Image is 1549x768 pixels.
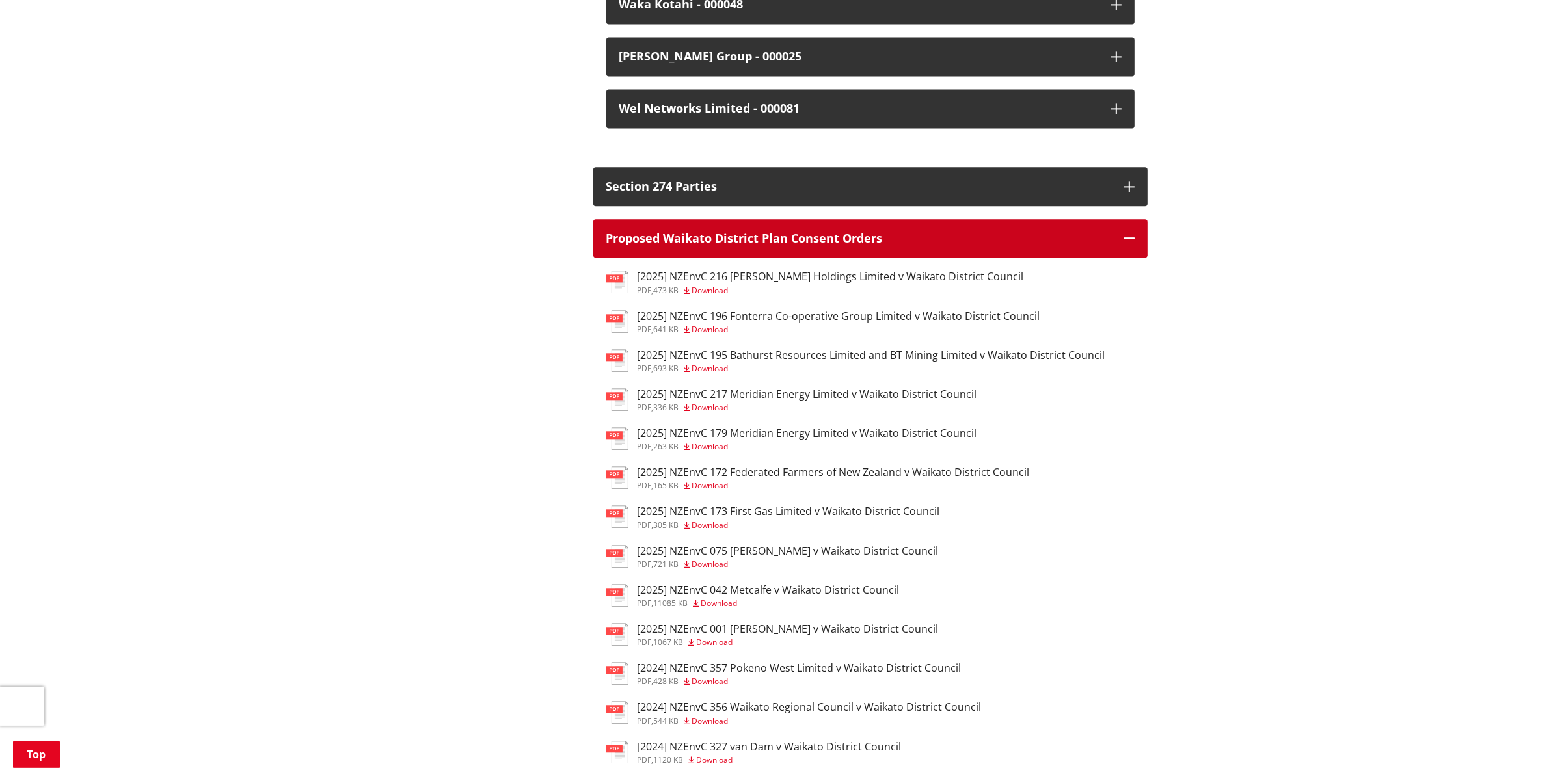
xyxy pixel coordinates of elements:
[638,365,1105,373] div: ,
[638,466,1030,479] h3: [2025] NZEnvC 172 Federated Farmers of New Zealand v Waikato District Council
[654,324,679,335] span: 641 KB
[619,50,1098,63] div: [PERSON_NAME] Group - 000025
[638,441,652,452] span: pdf
[638,639,939,646] div: ,
[606,427,628,450] img: document-pdf.svg
[654,441,679,452] span: 263 KB
[638,717,982,725] div: ,
[638,545,939,557] h3: [2025] NZEnvC 075 [PERSON_NAME] v Waikato District Council
[638,561,939,568] div: ,
[13,741,60,768] a: Top
[697,637,733,648] span: Download
[692,520,729,531] span: Download
[606,623,628,646] img: document-pdf.svg
[606,271,628,293] img: document-pdf.svg
[638,505,940,518] h3: [2025] NZEnvC 173 First Gas Limited v Waikato District Council
[606,310,628,333] img: document-pdf.svg
[638,402,652,413] span: pdf
[606,701,628,724] img: document-pdf.svg
[1489,713,1536,760] iframe: Messenger Launcher
[606,505,628,528] img: document-pdf.svg
[606,388,977,412] a: [2025] NZEnvC 217 Meridian Energy Limited v Waikato District Council pdf,336 KB Download
[654,754,684,765] span: 1120 KB
[638,482,1030,490] div: ,
[606,349,628,372] img: document-pdf.svg
[619,102,1098,115] div: Wel Networks Limited - 000081
[606,623,939,646] a: [2025] NZEnvC 001 [PERSON_NAME] v Waikato District Council pdf,1067 KB Download
[654,520,679,531] span: 305 KB
[692,676,729,687] span: Download
[638,388,977,401] h3: [2025] NZEnvC 217 Meridian Energy Limited v Waikato District Council
[638,287,1024,295] div: ,
[638,715,652,726] span: pdf
[638,285,652,296] span: pdf
[606,701,982,724] a: [2024] NZEnvC 356 Waikato Regional Council v Waikato District Council pdf,544 KB Download
[606,545,939,568] a: [2025] NZEnvC 075 [PERSON_NAME] v Waikato District Council pdf,721 KB Download
[638,480,652,491] span: pdf
[606,741,628,763] img: document-pdf.svg
[606,466,628,489] img: document-pdf.svg
[654,480,679,491] span: 165 KB
[606,232,1111,245] p: Proposed Waikato District Plan Consent Orders
[606,427,977,451] a: [2025] NZEnvC 179 Meridian Energy Limited v Waikato District Council pdf,263 KB Download
[606,310,1040,334] a: [2025] NZEnvC 196 Fonterra Co-operative Group Limited v Waikato District Council pdf,641 KB Download
[638,427,977,440] h3: [2025] NZEnvC 179 Meridian Energy Limited v Waikato District Council
[692,285,729,296] span: Download
[638,600,900,607] div: ,
[654,285,679,296] span: 473 KB
[593,167,1148,206] button: Section 274 Parties
[606,584,628,607] img: document-pdf.svg
[654,363,679,374] span: 693 KB
[606,505,940,529] a: [2025] NZEnvC 173 First Gas Limited v Waikato District Council pdf,305 KB Download
[701,598,738,609] span: Download
[606,180,1111,193] p: Section 274 Parties
[697,754,733,765] span: Download
[638,756,902,764] div: ,
[638,522,940,529] div: ,
[606,271,1024,294] a: [2025] NZEnvC 216 [PERSON_NAME] Holdings Limited v Waikato District Council pdf,473 KB Download
[593,219,1148,258] button: Proposed Waikato District Plan Consent Orders
[638,662,962,674] h3: [2024] NZEnvC 357 Pokeno West Limited v Waikato District Council
[638,676,652,687] span: pdf
[606,741,902,764] a: [2024] NZEnvC 327 van Dam v Waikato District Council pdf,1120 KB Download
[638,598,652,609] span: pdf
[638,310,1040,323] h3: [2025] NZEnvC 196 Fonterra Co-operative Group Limited v Waikato District Council
[606,89,1135,128] button: Wel Networks Limited - 000081
[692,363,729,374] span: Download
[606,662,962,685] a: [2024] NZEnvC 357 Pokeno West Limited v Waikato District Council pdf,428 KB Download
[638,326,1040,334] div: ,
[638,584,900,596] h3: [2025] NZEnvC 042 Metcalfe v Waikato District Council
[638,363,652,374] span: pdf
[638,559,652,570] span: pdf
[638,443,977,451] div: ,
[692,402,729,413] span: Download
[638,701,982,713] h3: [2024] NZEnvC 356 Waikato Regional Council v Waikato District Council
[692,715,729,726] span: Download
[654,598,688,609] span: 11085 KB
[638,520,652,531] span: pdf
[638,404,977,412] div: ,
[638,623,939,635] h3: [2025] NZEnvC 001 [PERSON_NAME] v Waikato District Council
[692,324,729,335] span: Download
[692,559,729,570] span: Download
[638,754,652,765] span: pdf
[692,480,729,491] span: Download
[606,466,1030,490] a: [2025] NZEnvC 172 Federated Farmers of New Zealand v Waikato District Council pdf,165 KB Download
[638,324,652,335] span: pdf
[638,637,652,648] span: pdf
[654,715,679,726] span: 544 KB
[654,637,684,648] span: 1067 KB
[606,662,628,685] img: document-pdf.svg
[606,349,1105,373] a: [2025] NZEnvC 195 Bathurst Resources Limited and BT Mining Limited v Waikato District Council pdf...
[638,741,902,753] h3: [2024] NZEnvC 327 van Dam v Waikato District Council
[606,388,628,411] img: document-pdf.svg
[654,559,679,570] span: 721 KB
[638,271,1024,283] h3: [2025] NZEnvC 216 [PERSON_NAME] Holdings Limited v Waikato District Council
[654,676,679,687] span: 428 KB
[692,441,729,452] span: Download
[606,37,1135,76] button: [PERSON_NAME] Group - 000025
[638,349,1105,362] h3: [2025] NZEnvC 195 Bathurst Resources Limited and BT Mining Limited v Waikato District Council
[606,584,900,607] a: [2025] NZEnvC 042 Metcalfe v Waikato District Council pdf,11085 KB Download
[606,545,628,568] img: document-pdf.svg
[638,678,962,685] div: ,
